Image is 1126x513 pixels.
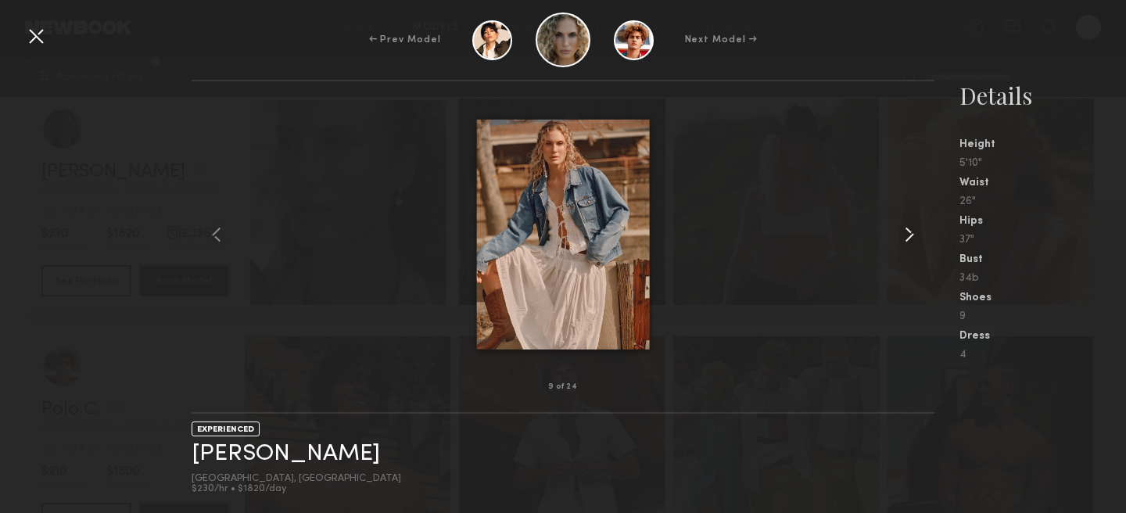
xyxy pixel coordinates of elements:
[369,33,441,47] div: ← Prev Model
[192,474,401,484] div: [GEOGRAPHIC_DATA], [GEOGRAPHIC_DATA]
[959,311,1126,322] div: 9
[959,350,1126,361] div: 4
[959,273,1126,284] div: 34b
[959,235,1126,246] div: 37"
[959,80,1126,111] div: Details
[192,422,260,436] div: EXPERIENCED
[959,158,1126,169] div: 5'10"
[548,383,578,391] div: 9 of 24
[959,292,1126,303] div: Shoes
[959,216,1126,227] div: Hips
[192,484,401,494] div: $230/hr • $1820/day
[685,33,758,47] div: Next Model →
[959,254,1126,265] div: Bust
[959,139,1126,150] div: Height
[192,442,380,466] a: [PERSON_NAME]
[959,196,1126,207] div: 26"
[959,331,1126,342] div: Dress
[959,178,1126,188] div: Waist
